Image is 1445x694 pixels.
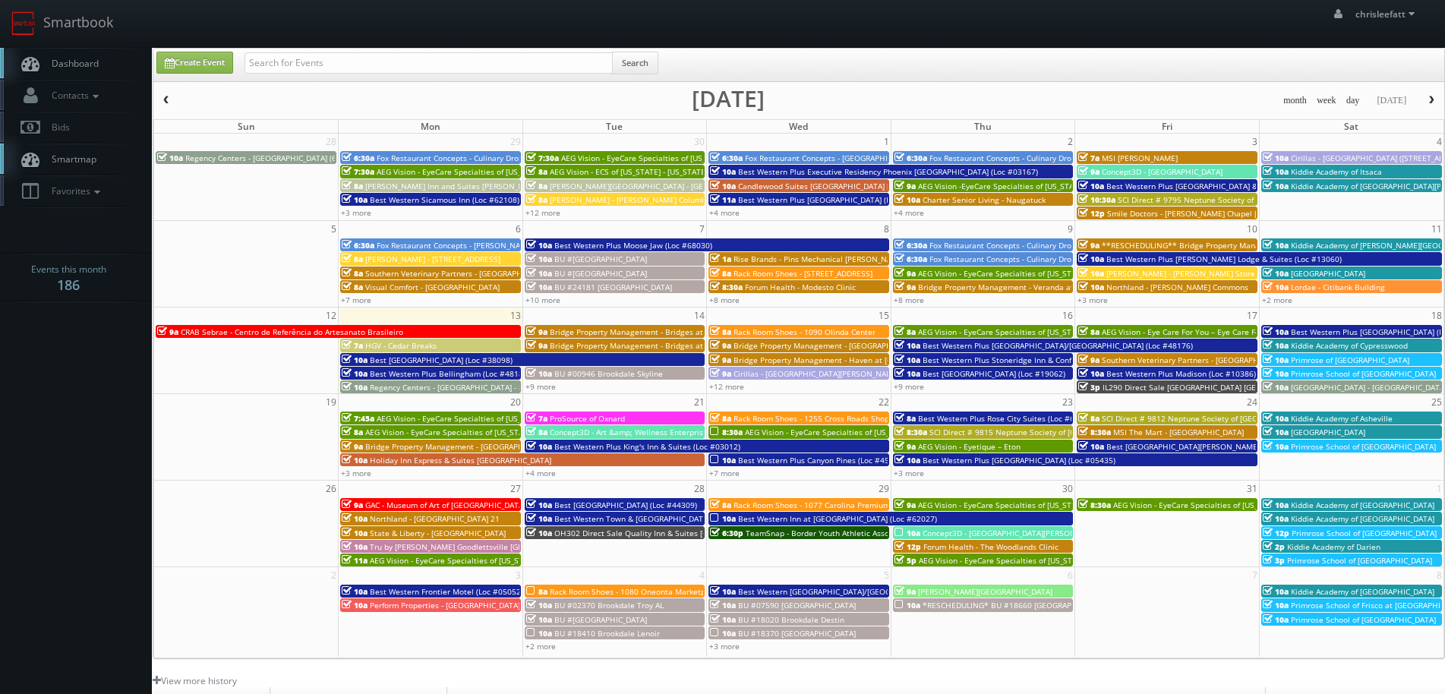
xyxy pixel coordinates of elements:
[554,628,660,639] span: BU #18410 Brookdale Lenoir
[1107,208,1365,219] span: Smile Doctors - [PERSON_NAME] Chapel [PERSON_NAME] Orthodontics
[746,528,914,538] span: TeamSnap - Border Youth Athletic Association
[526,628,552,639] span: 10a
[923,541,1059,552] span: Forum Health - The Woodlands Clinic
[918,413,1095,424] span: Best Western Plus Rose City Suites (Loc #66042)
[342,282,363,292] span: 8a
[894,555,917,566] span: 5p
[710,355,731,365] span: 9a
[342,153,374,163] span: 6:30a
[44,153,96,166] span: Smartmap
[526,268,552,279] span: 10a
[1102,326,1346,337] span: AEG Vision - Eye Care For You – Eye Care For You ([PERSON_NAME])
[157,153,183,163] span: 10a
[974,120,992,133] span: Thu
[1344,120,1358,133] span: Sat
[1287,555,1432,566] span: Primrose School of [GEOGRAPHIC_DATA]
[238,120,255,133] span: Sun
[894,295,924,305] a: +8 more
[1291,282,1385,292] span: Lordae - Citibank Building
[365,254,500,264] span: [PERSON_NAME] - [STREET_ADDRESS]
[525,295,560,305] a: +10 more
[710,194,736,205] span: 11a
[1263,181,1289,191] span: 10a
[342,441,363,452] span: 9a
[1263,326,1289,337] span: 10a
[554,513,759,524] span: Best Western Town & [GEOGRAPHIC_DATA] (Loc #05423)
[738,455,905,465] span: Best Western Plus Canyon Pines (Loc #45083)
[554,441,740,452] span: Best Western Plus King's Inn & Suites (Loc #03012)
[1113,427,1244,437] span: MSI The Mart - [GEOGRAPHIC_DATA]
[929,240,1169,251] span: Fox Restaurant Concepts - Culinary Dropout - [GEOGRAPHIC_DATA]
[710,326,731,337] span: 8a
[554,240,712,251] span: Best Western Plus Moose Jaw (Loc #68030)
[342,455,368,465] span: 10a
[1291,368,1436,379] span: Primrose School of [GEOGRAPHIC_DATA]
[894,340,920,351] span: 10a
[734,340,923,351] span: Bridge Property Management - [GEOGRAPHIC_DATA]
[1263,166,1289,177] span: 10a
[526,254,552,264] span: 10a
[923,455,1115,465] span: Best Western Plus [GEOGRAPHIC_DATA] (Loc #05435)
[918,586,1052,597] span: [PERSON_NAME][GEOGRAPHIC_DATA]
[738,166,1038,177] span: Best Western Plus Executive Residency Phoenix [GEOGRAPHIC_DATA] (Loc #03167)
[526,586,547,597] span: 8a
[365,427,636,437] span: AEG Vision - EyeCare Specialties of [US_STATE] – Family Vision Care Center
[554,528,856,538] span: OH302 Direct Sale Quality Inn & Suites [GEOGRAPHIC_DATA] - [GEOGRAPHIC_DATA]
[738,194,931,205] span: Best Western Plus [GEOGRAPHIC_DATA] (Loc #35038)
[525,468,556,478] a: +4 more
[1263,355,1289,365] span: 10a
[1291,586,1434,597] span: Kiddie Academy of [GEOGRAPHIC_DATA]
[710,181,736,191] span: 10a
[738,614,844,625] span: BU #18020 Brookdale Destin
[526,153,559,163] span: 7:30a
[342,268,363,279] span: 8a
[894,254,927,264] span: 6:30a
[1102,166,1223,177] span: Concept3D - [GEOGRAPHIC_DATA]
[923,355,1172,365] span: Best Western Plus Stoneridge Inn & Conference Centre (Loc #66085)
[342,382,368,393] span: 10a
[342,340,363,351] span: 7a
[1078,254,1104,264] span: 10a
[554,282,672,292] span: BU #24181 [GEOGRAPHIC_DATA]
[525,641,556,651] a: +2 more
[342,586,368,597] span: 10a
[734,500,920,510] span: Rack Room Shoes - 1077 Carolina Premium Outlets
[1078,500,1111,510] span: 8:30a
[734,413,932,424] span: Rack Room Shoes - 1255 Cross Roads Shopping Center
[526,181,547,191] span: 8a
[894,441,916,452] span: 9a
[341,295,371,305] a: +7 more
[365,441,642,452] span: Bridge Property Management - [GEOGRAPHIC_DATA] at [GEOGRAPHIC_DATA]
[1311,91,1342,110] button: week
[365,268,554,279] span: Southern Veterinary Partners - [GEOGRAPHIC_DATA]
[1263,441,1289,452] span: 10a
[1078,326,1100,337] span: 8a
[370,455,551,465] span: Holiday Inn Express & Suites [GEOGRAPHIC_DATA]
[710,282,743,292] span: 8:30a
[526,513,552,524] span: 10a
[342,500,363,510] span: 9a
[1078,166,1100,177] span: 9a
[550,340,780,351] span: Bridge Property Management - Bridges at [GEOGRAPHIC_DATA]
[734,254,905,264] span: Rise Brands - Pins Mechanical [PERSON_NAME]
[554,600,664,610] span: BU #02370 Brookdale Troy AL
[693,134,706,150] span: 30
[526,340,547,351] span: 9a
[342,555,368,566] span: 11a
[894,268,916,279] span: 9a
[710,600,736,610] span: 10a
[1106,441,1309,452] span: Best [GEOGRAPHIC_DATA][PERSON_NAME] (Loc #32091)
[738,513,937,524] span: Best Western Inn at [GEOGRAPHIC_DATA] (Loc #62027)
[745,153,998,163] span: Fox Restaurant Concepts - [GEOGRAPHIC_DATA] - [GEOGRAPHIC_DATA]
[370,513,500,524] span: Northland - [GEOGRAPHIC_DATA] 21
[526,166,547,177] span: 8a
[1291,268,1365,279] span: [GEOGRAPHIC_DATA]
[526,441,552,452] span: 10a
[342,427,363,437] span: 8a
[734,268,872,279] span: Rack Room Shoes - [STREET_ADDRESS]
[365,500,641,510] span: GAC - Museum of Art of [GEOGRAPHIC_DATA][PERSON_NAME] (second shoot)
[342,528,368,538] span: 10a
[1102,413,1314,424] span: SCI Direct # 9812 Neptune Society of [GEOGRAPHIC_DATA]
[526,600,552,610] span: 10a
[894,282,916,292] span: 9a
